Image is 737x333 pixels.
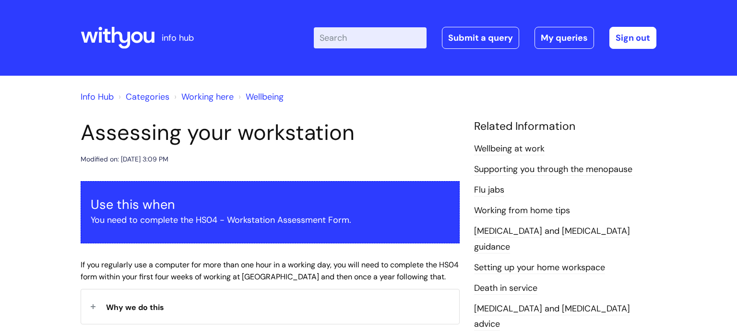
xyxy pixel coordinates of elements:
a: [MEDICAL_DATA] and [MEDICAL_DATA] guidance [474,225,630,253]
input: Search [314,27,427,48]
a: [MEDICAL_DATA] and [MEDICAL_DATA] advice [474,303,630,331]
a: Sign out [609,27,656,49]
a: My queries [535,27,594,49]
a: Wellbeing [246,91,284,103]
a: Wellbeing at work [474,143,545,155]
a: Info Hub [81,91,114,103]
a: Working from home tips [474,205,570,217]
h1: Assessing your workstation [81,120,460,146]
a: Flu jabs [474,184,504,196]
p: You need to complete the HS04 - Workstation Assessment Form. [91,212,450,228]
li: Solution home [116,89,169,104]
div: | - [314,27,656,49]
a: Submit a query [442,27,519,49]
li: Working here [172,89,234,104]
a: Setting up your home workspace [474,262,605,274]
a: Working here [181,91,234,103]
span: Why we do this [106,302,164,312]
h4: Related Information [474,120,656,133]
a: Death in service [474,282,537,295]
a: Supporting you through the menopause [474,163,632,176]
p: info hub [162,30,194,46]
span: If you regularly use a computer for more than one hour in a working day, you will need to complet... [81,260,459,282]
div: Modified on: [DATE] 3:09 PM [81,153,168,165]
li: Wellbeing [236,89,284,104]
a: Categories [126,91,169,103]
h3: Use this when [91,197,450,212]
